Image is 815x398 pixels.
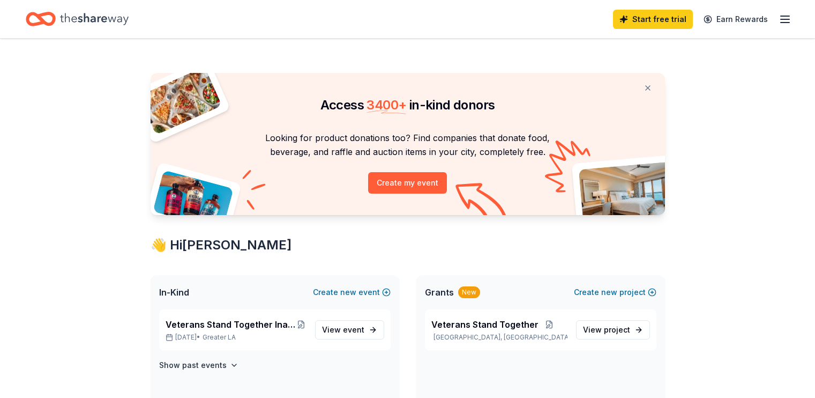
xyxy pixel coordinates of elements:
[322,323,364,336] span: View
[159,359,238,372] button: Show past events
[604,325,630,334] span: project
[583,323,630,336] span: View
[163,131,652,159] p: Looking for product donations too? Find companies that donate food, beverage, and raffle and auct...
[159,359,227,372] h4: Show past events
[159,286,189,299] span: In-Kind
[601,286,617,299] span: new
[320,97,495,113] span: Access in-kind donors
[574,286,656,299] button: Createnewproject
[368,172,447,194] button: Create my event
[313,286,391,299] button: Createnewevent
[697,10,774,29] a: Earn Rewards
[431,318,539,331] span: Veterans Stand Together
[458,286,480,298] div: New
[431,333,567,342] p: [GEOGRAPHIC_DATA], [GEOGRAPHIC_DATA]
[166,333,306,342] p: [DATE] •
[455,183,509,223] img: Curvy arrow
[576,320,650,340] a: View project
[613,10,693,29] a: Start free trial
[315,320,384,340] a: View event
[343,325,364,334] span: event
[138,67,222,135] img: Pizza
[340,286,356,299] span: new
[151,237,665,254] div: 👋 Hi [PERSON_NAME]
[203,333,236,342] span: Greater LA
[367,97,406,113] span: 3400 +
[425,286,454,299] span: Grants
[166,318,296,331] span: Veterans Stand Together Inaugural Golf Tournament Fundraiser
[26,6,129,32] a: Home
